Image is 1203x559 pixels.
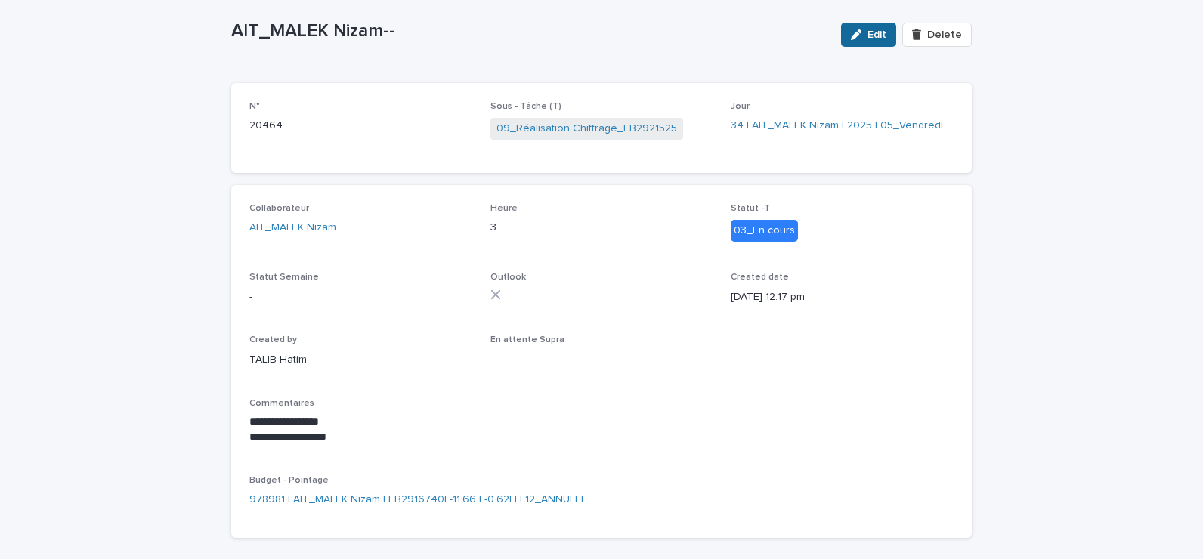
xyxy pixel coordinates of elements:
span: Sous - Tâche (T) [490,102,561,111]
span: Created by [249,335,297,344]
span: Delete [927,29,962,40]
p: - [490,352,713,368]
p: [DATE] 12:17 pm [731,289,954,305]
a: 978981 | AIT_MALEK Nizam | EB2916740| -11.66 | -0.62H | 12_ANNULEE [249,492,587,508]
span: Statut Semaine [249,273,319,282]
span: N° [249,102,260,111]
p: 3 [490,220,713,236]
p: 20464 [249,118,472,134]
span: Collaborateur [249,204,309,213]
span: Created date [731,273,789,282]
span: Budget - Pointage [249,476,329,485]
a: AIT_MALEK Nizam [249,220,336,236]
div: 03_En cours [731,220,798,242]
button: Delete [902,23,972,47]
span: Outlook [490,273,526,282]
a: 34 | AIT_MALEK Nizam | 2025 | 05_Vendredi [731,118,943,134]
span: En attente Supra [490,335,564,344]
span: Edit [867,29,886,40]
button: Edit [841,23,896,47]
a: 09_Réalisation Chiffrage_EB2921525 [496,121,677,137]
p: - [249,289,472,305]
span: Heure [490,204,518,213]
span: Jour [731,102,750,111]
span: Commentaires [249,399,314,408]
p: TALIB Hatim [249,352,472,368]
p: AIT_MALEK Nizam-- [231,20,829,42]
span: Statut -T [731,204,770,213]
